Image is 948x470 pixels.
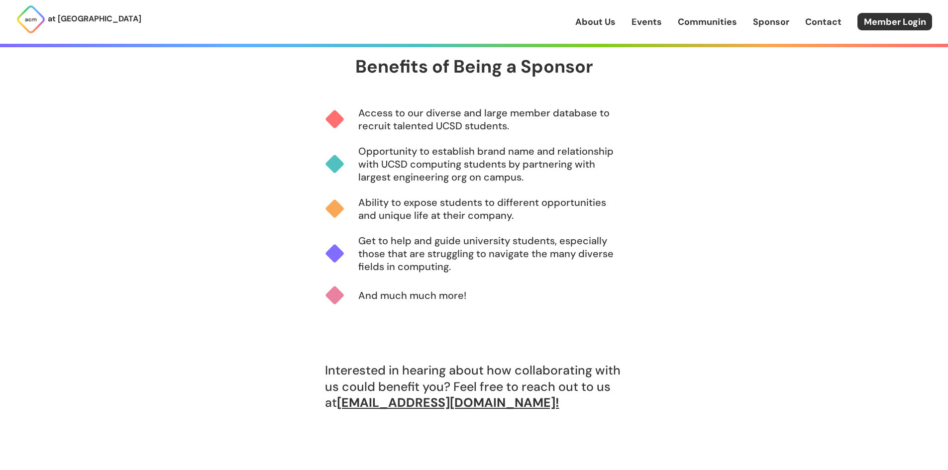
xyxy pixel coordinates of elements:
p: Get to help and guide university students, especially those that are struggling to navigate the m... [358,234,624,273]
img: a Purple bullet [325,244,358,264]
p: Ability to expose students to different opportunities and unique life at their company. [358,196,624,222]
img: ACM Logo [16,4,46,34]
img: turquoise bullet [325,154,358,174]
h1: Benefits of Being a Sponsor [355,57,593,77]
p: Opportunity to establish brand name and relationship with UCSD computing students by partnering w... [358,145,624,184]
a: Communities [678,15,737,28]
span: Interested in hearing about how collaborating with us could benefit you? Feel free to reach out t... [325,318,624,451]
a: Contact [805,15,842,28]
p: And much much more! [358,289,466,302]
img: red bullet [325,109,358,129]
a: Events [632,15,662,28]
img: a Pink bullet [325,285,358,305]
a: at [GEOGRAPHIC_DATA] [16,4,141,34]
a: Sponsor [753,15,789,28]
a: [EMAIL_ADDRESS][DOMAIN_NAME]! [337,394,559,411]
img: a Yellow bullet [325,199,358,219]
p: at [GEOGRAPHIC_DATA] [48,12,141,25]
a: Member Login [857,13,932,30]
p: Access to our diverse and large member database to recruit talented UCSD students. [358,106,624,132]
a: About Us [575,15,616,28]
